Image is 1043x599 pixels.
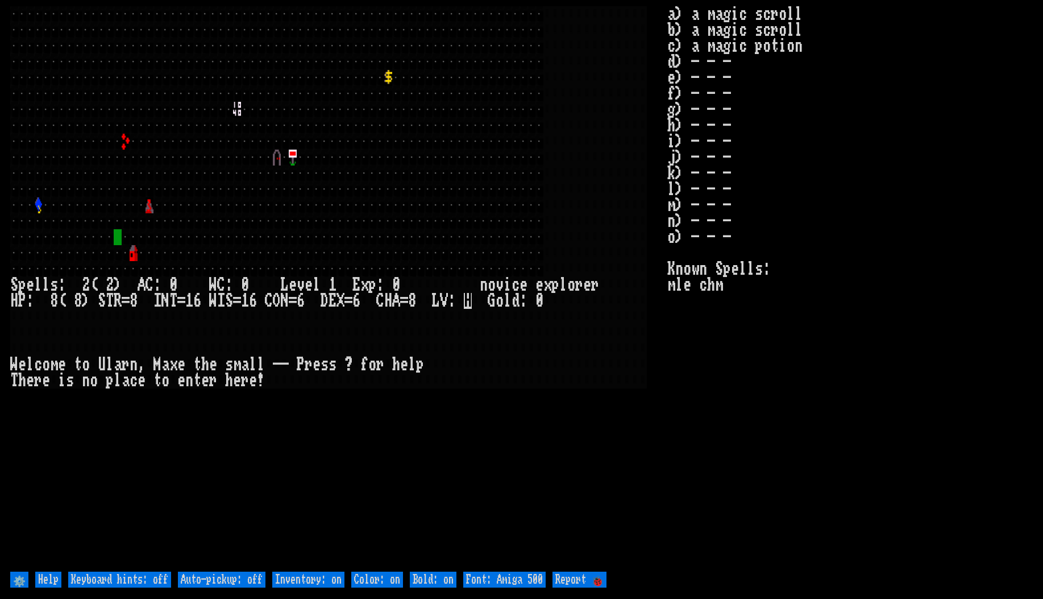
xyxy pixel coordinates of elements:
[241,293,249,309] div: 1
[410,572,456,588] input: Bold: on
[58,373,66,389] div: i
[201,357,209,373] div: h
[34,357,42,373] div: c
[82,373,90,389] div: n
[496,277,504,293] div: v
[313,357,321,373] div: e
[58,357,66,373] div: e
[193,293,201,309] div: 6
[272,572,344,588] input: Inventory: on
[241,277,249,293] div: 0
[122,373,130,389] div: a
[233,373,241,389] div: e
[169,357,177,373] div: x
[178,572,265,588] input: Auto-pickup: off
[360,277,368,293] div: x
[106,293,114,309] div: T
[217,277,225,293] div: C
[18,357,26,373] div: e
[26,357,34,373] div: l
[384,293,392,309] div: H
[297,357,305,373] div: P
[273,357,281,373] div: -
[225,373,233,389] div: h
[257,357,265,373] div: l
[98,293,106,309] div: S
[535,293,543,309] div: 0
[376,277,384,293] div: :
[289,293,297,309] div: =
[289,277,297,293] div: e
[193,373,201,389] div: t
[177,357,185,373] div: e
[512,293,520,309] div: d
[130,293,138,309] div: 8
[504,277,512,293] div: i
[18,373,26,389] div: h
[209,277,217,293] div: W
[241,357,249,373] div: a
[583,277,591,293] div: e
[321,293,329,309] div: D
[233,357,241,373] div: m
[106,277,114,293] div: 2
[559,277,567,293] div: l
[82,293,90,309] div: )
[42,357,50,373] div: o
[18,277,26,293] div: p
[305,277,313,293] div: e
[185,373,193,389] div: n
[26,293,34,309] div: :
[281,293,289,309] div: N
[368,277,376,293] div: p
[329,293,336,309] div: E
[130,373,138,389] div: c
[193,357,201,373] div: t
[504,293,512,309] div: l
[464,293,472,309] mark: H
[34,277,42,293] div: l
[10,277,18,293] div: S
[138,357,146,373] div: ,
[376,293,384,309] div: C
[281,357,289,373] div: -
[336,293,344,309] div: X
[90,277,98,293] div: (
[122,357,130,373] div: r
[667,6,1032,569] stats: a) a magic scroll b) a magic scroll c) a magic potion d) - - - e) - - - f) - - - g) - - - h) - - ...
[249,373,257,389] div: e
[161,293,169,309] div: N
[177,373,185,389] div: e
[153,277,161,293] div: :
[26,373,34,389] div: e
[520,293,527,309] div: :
[10,373,18,389] div: T
[169,277,177,293] div: 0
[35,572,61,588] input: Help
[138,373,146,389] div: e
[297,277,305,293] div: v
[241,373,249,389] div: r
[225,357,233,373] div: s
[520,277,527,293] div: e
[114,373,122,389] div: l
[543,277,551,293] div: x
[114,357,122,373] div: a
[153,373,161,389] div: t
[114,277,122,293] div: )
[66,373,74,389] div: s
[106,357,114,373] div: l
[42,373,50,389] div: e
[552,572,606,588] input: Report 🐞
[98,357,106,373] div: U
[90,373,98,389] div: o
[58,277,66,293] div: :
[376,357,384,373] div: r
[408,293,416,309] div: 8
[281,277,289,293] div: L
[249,357,257,373] div: l
[392,277,400,293] div: 0
[169,293,177,309] div: T
[225,277,233,293] div: :
[440,293,448,309] div: V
